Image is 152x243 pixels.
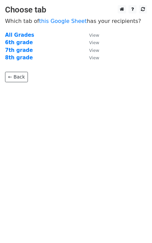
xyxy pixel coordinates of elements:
a: View [82,47,99,53]
a: this Google Sheet [39,18,87,24]
a: 8th grade [5,55,33,61]
a: 6th grade [5,39,33,45]
a: View [82,55,99,61]
a: All Grades [5,32,34,38]
h3: Choose tab [5,5,147,15]
small: View [89,55,99,60]
a: 7th grade [5,47,33,53]
small: View [89,33,99,38]
a: ← Back [5,72,28,82]
small: View [89,48,99,53]
small: View [89,40,99,45]
a: View [82,32,99,38]
a: View [82,39,99,45]
p: Which tab of has your recipients? [5,18,147,25]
